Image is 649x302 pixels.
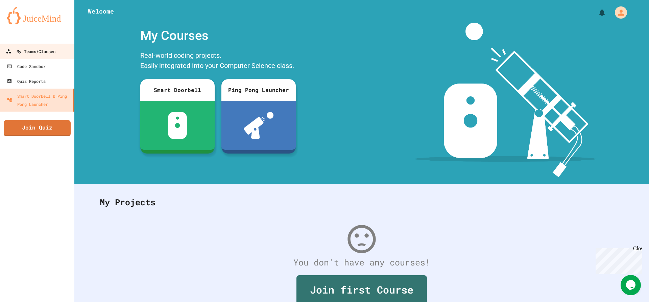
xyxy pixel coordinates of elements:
img: banner-image-my-projects.png [415,23,596,177]
img: ppl-with-ball.png [244,112,274,139]
div: Smart Doorbell [140,79,215,101]
img: sdb-white.svg [168,112,187,139]
div: My Projects [93,189,630,215]
iframe: chat widget [621,275,642,295]
div: My Courses [137,23,299,49]
div: Quiz Reports [7,77,46,85]
div: My Notifications [585,7,608,18]
div: My Account [608,5,629,20]
div: Real-world coding projects. Easily integrated into your Computer Science class. [137,49,299,74]
iframe: chat widget [593,246,642,274]
div: Smart Doorbell & Ping Pong Launcher [7,92,70,108]
div: Chat with us now!Close [3,3,47,43]
img: logo-orange.svg [7,7,68,24]
a: Join Quiz [4,120,71,136]
div: My Teams/Classes [6,47,55,56]
div: You don't have any courses! [93,256,630,269]
div: Code Sandbox [7,62,46,70]
div: Ping Pong Launcher [221,79,296,101]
